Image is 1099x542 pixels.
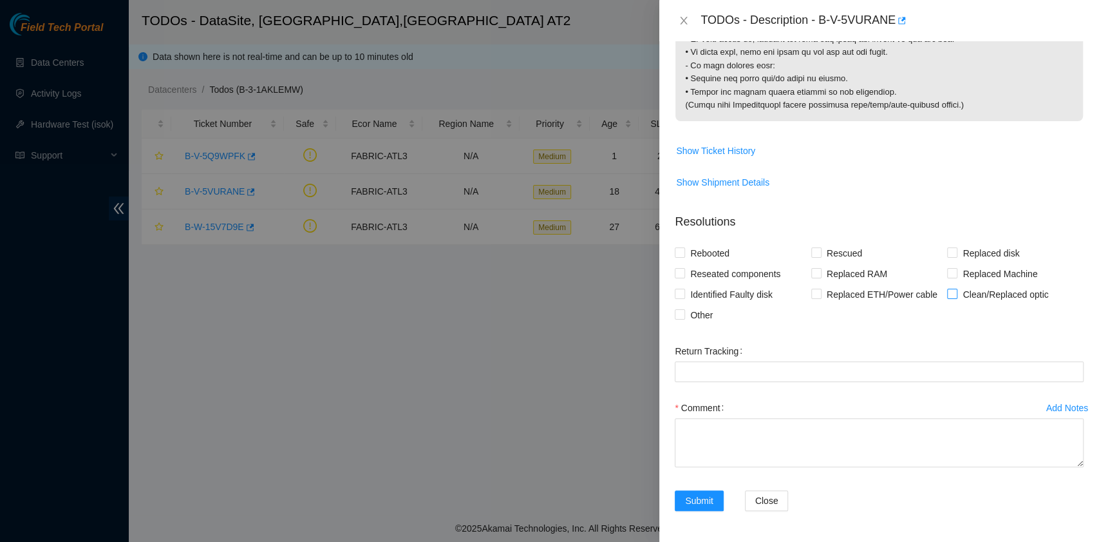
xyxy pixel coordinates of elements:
[676,144,755,158] span: Show Ticket History
[822,284,943,305] span: Replaced ETH/Power cable
[957,243,1024,264] span: Replaced disk
[957,264,1042,284] span: Replaced Machine
[755,494,778,508] span: Close
[676,175,769,189] span: Show Shipment Details
[700,10,1084,31] div: TODOs - Description - B-V-5VURANE
[675,418,1084,467] textarea: Comment
[685,284,778,305] span: Identified Faulty disk
[675,362,1084,382] input: Return Tracking
[685,494,713,508] span: Submit
[957,284,1053,305] span: Clean/Replaced optic
[745,490,789,511] button: Close
[675,341,747,362] label: Return Tracking
[1046,403,1088,412] div: Add Notes
[675,172,770,193] button: Show Shipment Details
[685,264,785,284] span: Reseated components
[675,398,729,418] label: Comment
[685,243,735,264] span: Rebooted
[679,15,689,26] span: close
[675,15,693,27] button: Close
[675,203,1084,231] p: Resolutions
[675,490,724,511] button: Submit
[685,305,718,325] span: Other
[822,243,867,264] span: Rescued
[822,264,892,284] span: Replaced RAM
[675,140,756,161] button: Show Ticket History
[1046,398,1089,418] button: Add Notes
